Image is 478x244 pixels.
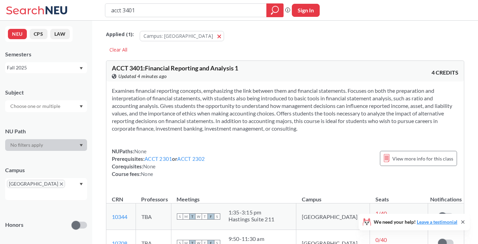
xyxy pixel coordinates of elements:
span: ACCT 3401 : Financial Reporting and Analysis 1 [112,64,238,72]
span: Updated 4 minutes ago [118,73,167,80]
a: Leave a testimonial [417,219,457,225]
div: Subject [5,89,87,96]
button: Campus: [GEOGRAPHIC_DATA] [140,31,224,41]
p: Honors [5,221,23,229]
th: Notifications [428,189,464,203]
span: 1 / 40 [375,210,387,217]
span: W [195,213,202,220]
div: Fall 2025Dropdown arrow [5,62,87,73]
td: TBA [136,203,171,230]
span: S [177,213,183,220]
div: [GEOGRAPHIC_DATA]X to remove pillDropdown arrow [5,178,87,200]
svg: Dropdown arrow [79,67,83,70]
div: magnifying glass [266,3,284,17]
a: 10344 [112,213,127,220]
th: Meetings [171,189,296,203]
div: CRN [112,196,123,203]
div: 1:35 - 3:15 pm [229,209,275,216]
span: Applied ( 1 ): [106,31,134,38]
span: None [134,148,147,154]
div: 9:50 - 11:30 am [229,235,270,242]
button: LAW [50,29,70,39]
span: M [183,213,189,220]
button: CPS [30,29,47,39]
a: ACCT 2302 [177,156,205,162]
svg: magnifying glass [271,5,279,15]
span: View more info for this class [392,154,453,163]
th: Seats [370,189,428,203]
svg: Dropdown arrow [79,183,83,186]
button: NEU [8,29,27,39]
div: Campus [5,166,87,174]
td: [GEOGRAPHIC_DATA] [296,203,370,230]
span: We need your help! [374,220,457,224]
div: Hastings Suite 211 [229,216,275,223]
button: Sign In [292,4,320,17]
div: Dropdown arrow [5,139,87,151]
span: F [208,213,214,220]
div: NUPaths: Prerequisites: or Corequisites: Course fees: [112,147,205,178]
div: Semesters [5,51,87,58]
div: Dropdown arrow [5,100,87,112]
span: Campus: [GEOGRAPHIC_DATA] [144,33,213,39]
svg: X to remove pill [60,182,63,186]
span: 0 / 40 [375,236,387,243]
div: Clear All [106,45,131,55]
span: T [202,213,208,220]
a: ACCT 2301 [145,156,172,162]
span: None [143,163,156,169]
span: 4 CREDITS [432,69,458,76]
span: None [141,171,153,177]
section: Examines financial reporting concepts, emphasizing the link between them and financial statements... [112,87,458,132]
th: Campus [296,189,370,203]
svg: Dropdown arrow [79,105,83,108]
div: Fall 2025 [7,64,79,71]
th: Professors [136,189,171,203]
input: Choose one or multiple [7,102,65,110]
span: S [214,213,220,220]
span: T [189,213,195,220]
svg: Dropdown arrow [79,144,83,147]
span: [GEOGRAPHIC_DATA]X to remove pill [7,180,65,188]
input: Class, professor, course number, "phrase" [110,4,262,16]
div: NU Path [5,127,87,135]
